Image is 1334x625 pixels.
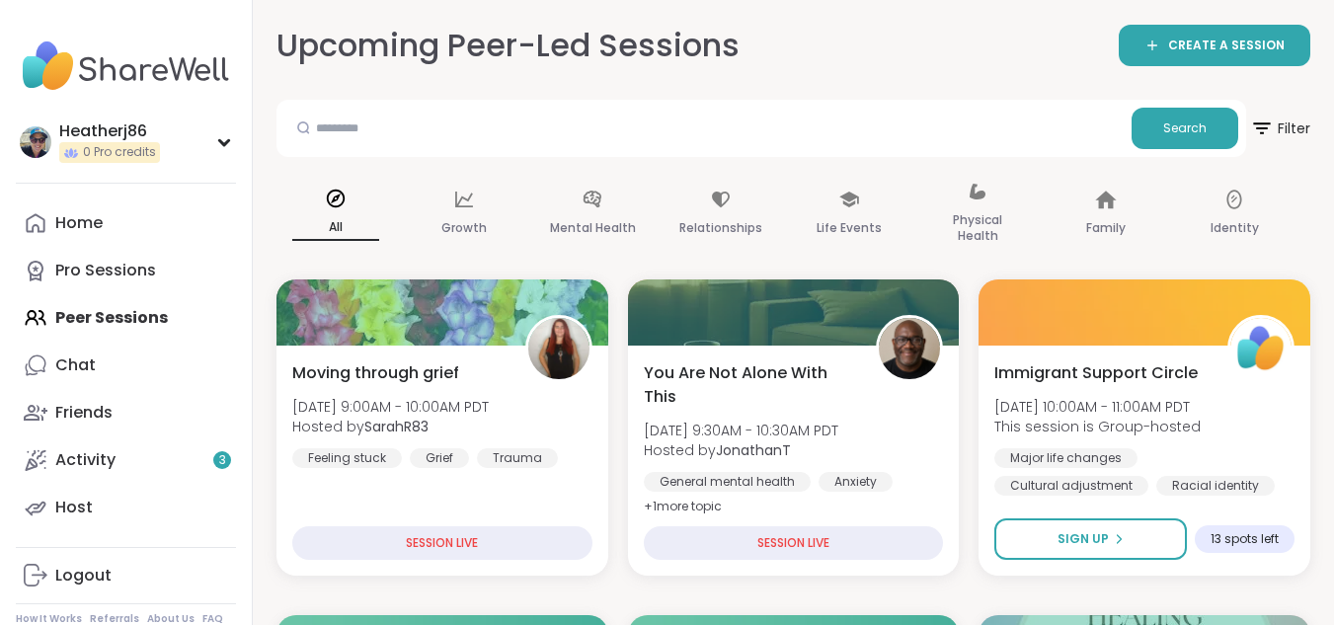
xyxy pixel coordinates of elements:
[1132,108,1238,149] button: Search
[550,216,636,240] p: Mental Health
[16,199,236,247] a: Home
[994,417,1201,436] span: This session is Group-hosted
[477,448,558,468] div: Trauma
[817,216,882,240] p: Life Events
[410,448,469,468] div: Grief
[219,452,226,469] span: 3
[16,389,236,436] a: Friends
[55,260,156,281] div: Pro Sessions
[1211,216,1259,240] p: Identity
[55,449,116,471] div: Activity
[55,497,93,518] div: Host
[292,361,459,385] span: Moving through grief
[994,361,1198,385] span: Immigrant Support Circle
[292,215,379,241] p: All
[528,318,589,379] img: SarahR83
[364,417,429,436] b: SarahR83
[644,472,811,492] div: General mental health
[441,216,487,240] p: Growth
[16,552,236,599] a: Logout
[1156,476,1275,496] div: Racial identity
[1250,100,1310,157] button: Filter
[16,342,236,389] a: Chat
[994,448,1138,468] div: Major life changes
[16,247,236,294] a: Pro Sessions
[1058,530,1109,548] span: Sign Up
[1086,216,1126,240] p: Family
[644,361,855,409] span: You Are Not Alone With This
[819,472,893,492] div: Anxiety
[83,144,156,161] span: 0 Pro credits
[1211,531,1279,547] span: 13 spots left
[1230,318,1292,379] img: ShareWell
[55,402,113,424] div: Friends
[1119,25,1310,66] a: CREATE A SESSION
[1163,119,1207,137] span: Search
[59,120,160,142] div: Heatherj86
[292,526,592,560] div: SESSION LIVE
[1168,38,1285,54] span: CREATE A SESSION
[1250,105,1310,152] span: Filter
[55,565,112,586] div: Logout
[292,448,402,468] div: Feeling stuck
[55,354,96,376] div: Chat
[934,208,1021,248] p: Physical Health
[879,318,940,379] img: JonathanT
[16,32,236,101] img: ShareWell Nav Logo
[292,397,489,417] span: [DATE] 9:00AM - 10:00AM PDT
[994,397,1201,417] span: [DATE] 10:00AM - 11:00AM PDT
[644,421,838,440] span: [DATE] 9:30AM - 10:30AM PDT
[20,126,51,158] img: Heatherj86
[994,518,1187,560] button: Sign Up
[994,476,1148,496] div: Cultural adjustment
[16,436,236,484] a: Activity3
[16,484,236,531] a: Host
[276,24,740,68] h2: Upcoming Peer-Led Sessions
[679,216,762,240] p: Relationships
[716,440,791,460] b: JonathanT
[644,526,944,560] div: SESSION LIVE
[292,417,489,436] span: Hosted by
[55,212,103,234] div: Home
[644,440,838,460] span: Hosted by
